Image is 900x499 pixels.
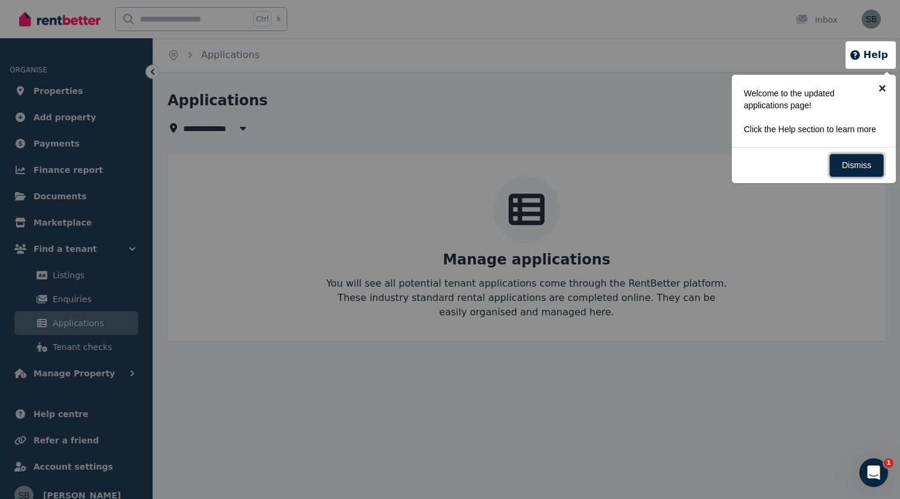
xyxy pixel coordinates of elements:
[859,458,888,487] iframe: Intercom live chat
[744,87,877,111] p: Welcome to the updated applications page!
[849,48,888,62] button: Help
[869,75,896,102] a: ×
[744,123,877,135] p: Click the Help section to learn more
[829,154,884,177] a: Dismiss
[884,458,893,468] span: 1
